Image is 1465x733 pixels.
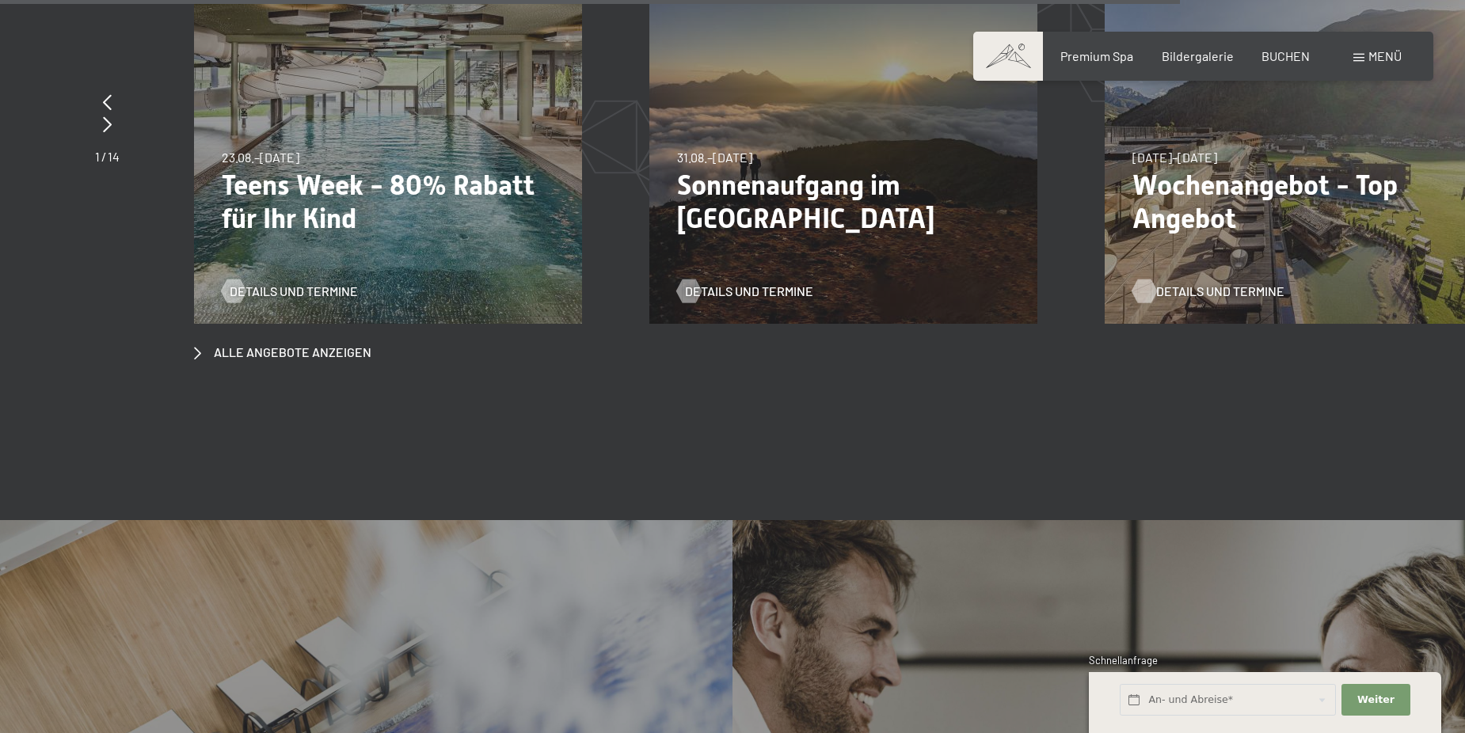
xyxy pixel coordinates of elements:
[194,344,371,361] a: Alle Angebote anzeigen
[677,150,752,165] span: 31.08.–[DATE]
[1341,684,1410,716] button: Weiter
[1156,283,1284,300] span: Details und Termine
[230,283,358,300] span: Details und Termine
[1132,150,1217,165] span: [DATE]–[DATE]
[1162,48,1234,63] a: Bildergalerie
[1132,169,1465,235] p: Wochenangebot - Top Angebot
[222,283,358,300] a: Details und Termine
[677,169,1010,235] p: Sonnenaufgang im [GEOGRAPHIC_DATA]
[108,149,120,164] span: 14
[222,150,299,165] span: 23.08.–[DATE]
[1060,48,1133,63] a: Premium Spa
[685,283,813,300] span: Details und Termine
[1368,48,1402,63] span: Menü
[1357,693,1395,707] span: Weiter
[1132,283,1269,300] a: Details und Termine
[222,169,554,235] p: Teens Week - 80% Rabatt für Ihr Kind
[1261,48,1310,63] a: BUCHEN
[677,283,813,300] a: Details und Termine
[101,149,106,164] span: /
[214,344,371,361] span: Alle Angebote anzeigen
[95,149,100,164] span: 1
[1089,654,1158,667] span: Schnellanfrage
